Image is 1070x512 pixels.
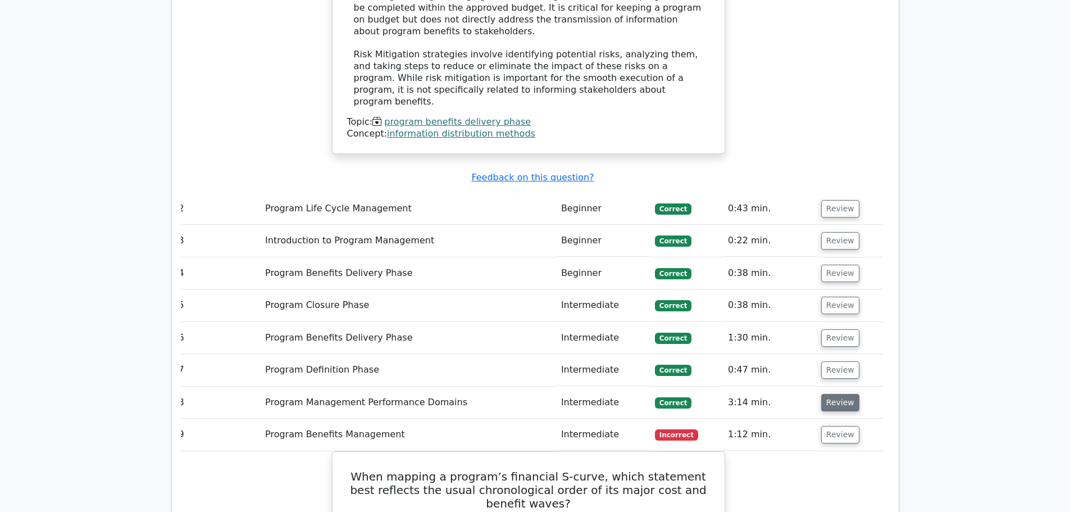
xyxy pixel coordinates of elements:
[821,200,859,218] button: Review
[723,322,817,354] td: 1:30 min.
[723,289,817,321] td: 0:38 min.
[655,300,691,311] span: Correct
[174,289,261,321] td: 5
[174,354,261,386] td: 7
[557,193,650,225] td: Beginner
[261,387,557,419] td: Program Management Performance Domains
[557,257,650,289] td: Beginner
[821,426,859,443] button: Review
[723,419,817,451] td: 1:12 min.
[174,193,261,225] td: 2
[174,387,261,419] td: 8
[723,257,817,289] td: 0:38 min.
[174,419,261,451] td: 9
[347,116,710,128] div: Topic:
[346,470,711,510] h5: When mapping a program’s financial S-curve, which statement best reflects the usual chronological...
[655,365,691,376] span: Correct
[821,361,859,379] button: Review
[557,419,650,451] td: Intermediate
[821,232,859,250] button: Review
[261,419,557,451] td: Program Benefits Management
[723,354,817,386] td: 0:47 min.
[261,225,557,257] td: Introduction to Program Management
[821,297,859,314] button: Review
[261,289,557,321] td: Program Closure Phase
[557,225,650,257] td: Beginner
[261,257,557,289] td: Program Benefits Delivery Phase
[655,235,691,247] span: Correct
[261,193,557,225] td: Program Life Cycle Management
[261,322,557,354] td: Program Benefits Delivery Phase
[174,225,261,257] td: 3
[557,387,650,419] td: Intermediate
[723,225,817,257] td: 0:22 min.
[557,354,650,386] td: Intermediate
[557,289,650,321] td: Intermediate
[174,257,261,289] td: 4
[655,333,691,344] span: Correct
[655,268,691,279] span: Correct
[821,394,859,411] button: Review
[174,322,261,354] td: 6
[557,322,650,354] td: Intermediate
[655,203,691,215] span: Correct
[261,354,557,386] td: Program Definition Phase
[821,265,859,282] button: Review
[471,172,594,183] a: Feedback on this question?
[387,128,535,139] a: information distribution methods
[347,128,710,140] div: Concept:
[723,387,817,419] td: 3:14 min.
[821,329,859,347] button: Review
[384,116,531,127] a: program benefits delivery phase
[655,429,698,441] span: Incorrect
[655,397,691,409] span: Correct
[723,193,817,225] td: 0:43 min.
